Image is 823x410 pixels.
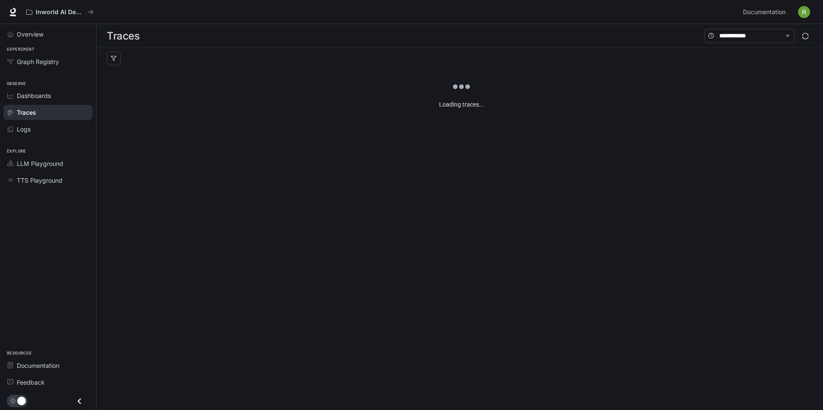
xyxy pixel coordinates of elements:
a: LLM Playground [3,156,93,171]
a: TTS Playground [3,173,93,188]
button: All workspaces [22,3,97,21]
a: Dashboards [3,88,93,103]
img: User avatar [798,6,810,18]
span: Documentation [17,361,59,370]
article: Loading traces... [439,100,484,109]
span: sync [802,33,809,40]
h1: Traces [107,28,139,45]
a: Overview [3,27,93,42]
span: Overview [17,30,43,39]
span: TTS Playground [17,176,62,185]
p: Inworld AI Demos [36,9,84,16]
span: Logs [17,125,31,134]
a: Logs [3,122,93,137]
span: Documentation [743,7,786,18]
span: Traces [17,108,36,117]
a: Feedback [3,375,93,390]
a: Documentation [739,3,792,21]
span: Dashboards [17,91,51,100]
button: User avatar [795,3,813,21]
a: Documentation [3,358,93,373]
span: Graph Registry [17,57,59,66]
span: Feedback [17,378,45,387]
span: Dark mode toggle [17,396,26,405]
a: Traces [3,105,93,120]
a: Graph Registry [3,54,93,69]
span: LLM Playground [17,159,63,168]
button: Close drawer [70,392,89,410]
